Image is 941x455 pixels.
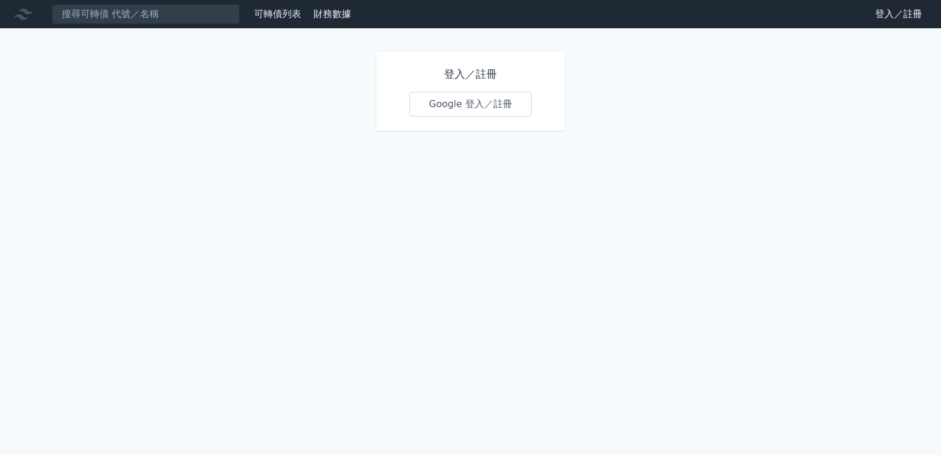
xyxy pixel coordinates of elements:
a: 登入／註冊 [866,5,932,24]
a: 可轉債列表 [254,8,301,19]
a: 財務數據 [313,8,351,19]
a: Google 登入／註冊 [409,92,532,117]
h1: 登入／註冊 [409,66,532,82]
input: 搜尋可轉債 代號／名稱 [52,4,240,24]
